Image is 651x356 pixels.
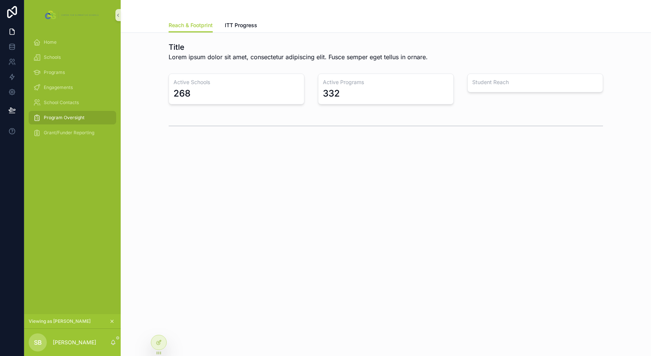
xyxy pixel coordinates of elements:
a: Programs [29,66,116,79]
a: Schools [29,51,116,64]
span: Home [44,39,57,45]
a: Home [29,35,116,49]
div: scrollable content [24,30,121,149]
h3: Active Schools [173,78,299,86]
h3: Active Programs [323,78,449,86]
a: ITT Progress [225,18,257,34]
div: 268 [173,87,190,100]
a: Engagements [29,81,116,94]
h3: Student Reach [472,78,598,86]
div: 332 [323,87,340,100]
a: Grant/Funder Reporting [29,126,116,140]
span: Grant/Funder Reporting [44,130,94,136]
span: SB [34,338,42,347]
a: Reach & Footprint [169,18,213,33]
span: Program Oversight [44,115,84,121]
span: Reach & Footprint [169,21,213,29]
h1: Title [169,42,428,52]
img: App logo [43,9,101,21]
a: School Contacts [29,96,116,109]
a: Program Oversight [29,111,116,124]
span: Engagements [44,84,73,91]
span: Programs [44,69,65,75]
span: Lorem ipsum dolor sit amet, consectetur adipiscing elit. Fusce semper eget tellus in ornare. [169,52,428,61]
span: ITT Progress [225,21,257,29]
span: School Contacts [44,100,79,106]
span: Schools [44,54,61,60]
p: [PERSON_NAME] [53,339,96,346]
span: Viewing as [PERSON_NAME] [29,318,91,324]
